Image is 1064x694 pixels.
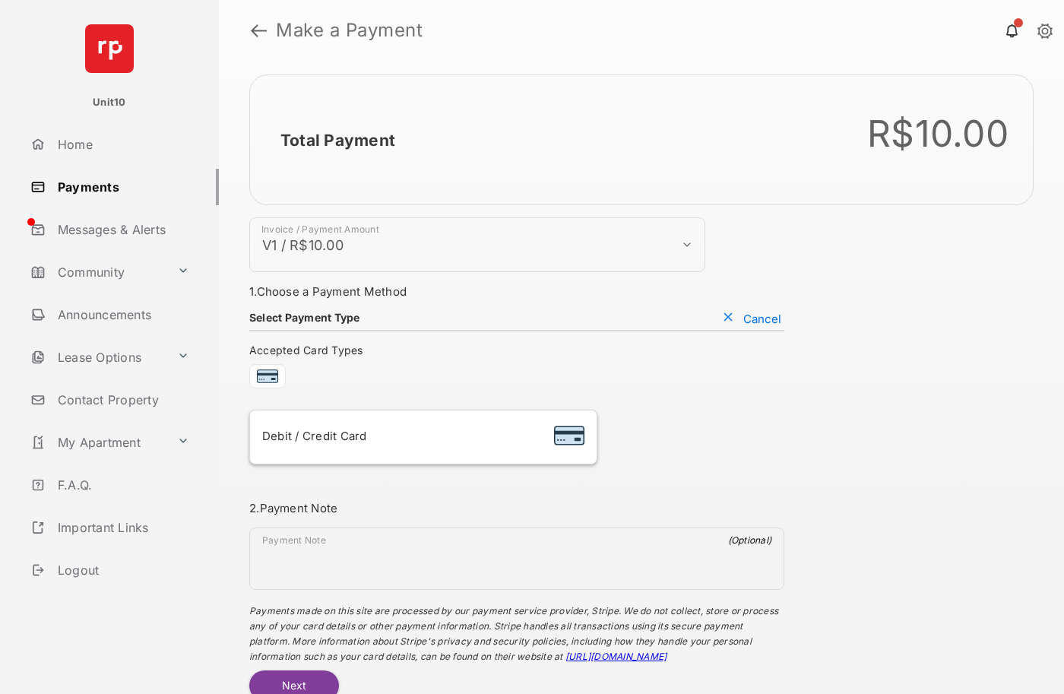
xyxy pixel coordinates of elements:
h4: Select Payment Type [249,311,360,324]
img: svg+xml;base64,PHN2ZyB4bWxucz0iaHR0cDovL3d3dy53My5vcmcvMjAwMC9zdmciIHdpZHRoPSI2NCIgaGVpZ2h0PSI2NC... [85,24,134,73]
a: Contact Property [24,382,219,418]
span: Payments made on this site are processed by our payment service provider, Stripe. We do not colle... [249,605,778,662]
a: Payments [24,169,219,205]
h3: 2. Payment Note [249,501,784,515]
button: Cancel [719,311,784,326]
h3: 1. Choose a Payment Method [249,284,784,299]
a: Lease Options [24,339,171,376]
a: Home [24,126,219,163]
strong: Make a Payment [276,21,423,40]
a: My Apartment [24,424,171,461]
span: Debit / Credit Card [262,429,367,443]
h2: Total Payment [280,131,395,150]
span: Accepted Card Types [249,344,369,357]
p: Unit10 [93,95,126,110]
a: F.A.Q. [24,467,219,503]
a: Announcements [24,296,219,333]
a: Important Links [24,509,195,546]
a: [URL][DOMAIN_NAME] [565,651,667,662]
div: R$10.00 [867,112,1009,156]
a: Messages & Alerts [24,211,219,248]
a: Logout [24,552,219,588]
a: Community [24,254,171,290]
